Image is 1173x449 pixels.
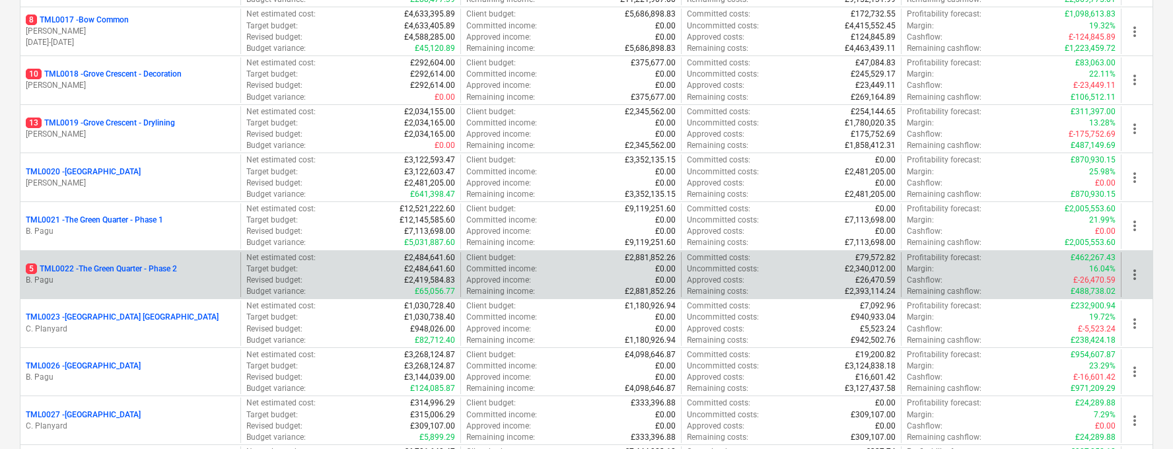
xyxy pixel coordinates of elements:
[246,226,302,237] p: Revised budget :
[26,226,235,237] p: B. Pagu
[26,372,235,383] p: B. Pagu
[845,237,896,248] p: £7,113,698.00
[1073,275,1116,286] p: £-26,470.59
[851,129,896,140] p: £175,752.69
[907,189,981,200] p: Remaining cashflow :
[466,349,516,361] p: Client budget :
[687,335,748,346] p: Remaining costs :
[845,140,896,151] p: £1,858,412.31
[26,178,235,189] p: [PERSON_NAME]
[1071,140,1116,151] p: £487,149.69
[466,80,531,91] p: Approved income :
[26,361,141,372] p: TML0026 - [GEOGRAPHIC_DATA]
[1078,324,1116,335] p: £-5,523.24
[655,80,676,91] p: £0.00
[907,361,934,372] p: Margin :
[907,252,981,263] p: Profitability forecast :
[687,300,750,312] p: Committed costs :
[246,43,306,54] p: Budget variance :
[875,226,896,237] p: £0.00
[855,275,896,286] p: £26,470.59
[655,20,676,32] p: £0.00
[466,226,531,237] p: Approved income :
[246,215,298,226] p: Target budget :
[404,20,455,32] p: £4,633,405.89
[466,324,531,335] p: Approved income :
[687,275,744,286] p: Approved costs :
[466,286,535,297] p: Remaining income :
[845,361,896,372] p: £3,124,838.18
[466,106,516,118] p: Client budget :
[466,372,531,383] p: Approved income :
[26,15,235,48] div: 8TML0017 -Bow Common[PERSON_NAME][DATE]-[DATE]
[907,372,942,383] p: Cashflow :
[26,409,141,421] p: TML0027 - [GEOGRAPHIC_DATA]
[466,92,535,103] p: Remaining income :
[907,32,942,43] p: Cashflow :
[907,300,981,312] p: Profitability forecast :
[907,349,981,361] p: Profitability forecast :
[1089,166,1116,178] p: 25.98%
[466,43,535,54] p: Remaining income :
[631,57,676,69] p: £375,677.00
[1071,300,1116,312] p: £232,900.94
[246,286,306,297] p: Budget variance :
[687,383,748,394] p: Remaining costs :
[404,312,455,323] p: £1,030,738.40
[907,80,942,91] p: Cashflow :
[26,80,235,91] p: [PERSON_NAME]
[1107,386,1173,449] iframe: Chat Widget
[687,226,744,237] p: Approved costs :
[907,383,981,394] p: Remaining cashflow :
[435,92,455,103] p: £0.00
[246,237,306,248] p: Budget variance :
[246,397,316,409] p: Net estimated cost :
[655,69,676,80] p: £0.00
[687,203,750,215] p: Committed costs :
[625,300,676,312] p: £1,180,926.94
[246,106,316,118] p: Net estimated cost :
[26,166,141,178] p: TML0020 - [GEOGRAPHIC_DATA]
[907,43,981,54] p: Remaining cashflow :
[1127,24,1143,40] span: more_vert
[687,92,748,103] p: Remaining costs :
[687,140,748,151] p: Remaining costs :
[466,275,531,286] p: Approved income :
[404,300,455,312] p: £1,030,728.40
[246,383,306,394] p: Budget variance :
[1071,383,1116,394] p: £971,209.29
[1127,316,1143,331] span: more_vert
[655,361,676,372] p: £0.00
[466,203,516,215] p: Client budget :
[26,118,42,128] span: 13
[466,166,537,178] p: Committed income :
[1071,349,1116,361] p: £954,607.87
[851,312,896,323] p: £940,933.04
[466,178,531,189] p: Approved income :
[907,286,981,297] p: Remaining cashflow :
[687,69,759,80] p: Uncommitted costs :
[687,189,748,200] p: Remaining costs :
[851,9,896,20] p: £172,732.55
[907,312,934,323] p: Margin :
[410,397,455,409] p: £314,996.29
[26,129,235,140] p: [PERSON_NAME]
[907,140,981,151] p: Remaining cashflow :
[1065,237,1116,248] p: £2,005,553.60
[907,237,981,248] p: Remaining cashflow :
[26,275,235,286] p: B. Pagu
[415,286,455,297] p: £65,056.77
[625,237,676,248] p: £9,119,251.60
[687,155,750,166] p: Committed costs :
[851,106,896,118] p: £254,144.65
[246,275,302,286] p: Revised budget :
[1089,361,1116,372] p: 23.29%
[246,118,298,129] p: Target budget :
[1127,218,1143,234] span: more_vert
[466,129,531,140] p: Approved income :
[687,9,750,20] p: Committed costs :
[410,80,455,91] p: £292,614.00
[26,69,42,79] span: 10
[875,203,896,215] p: £0.00
[466,300,516,312] p: Client budget :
